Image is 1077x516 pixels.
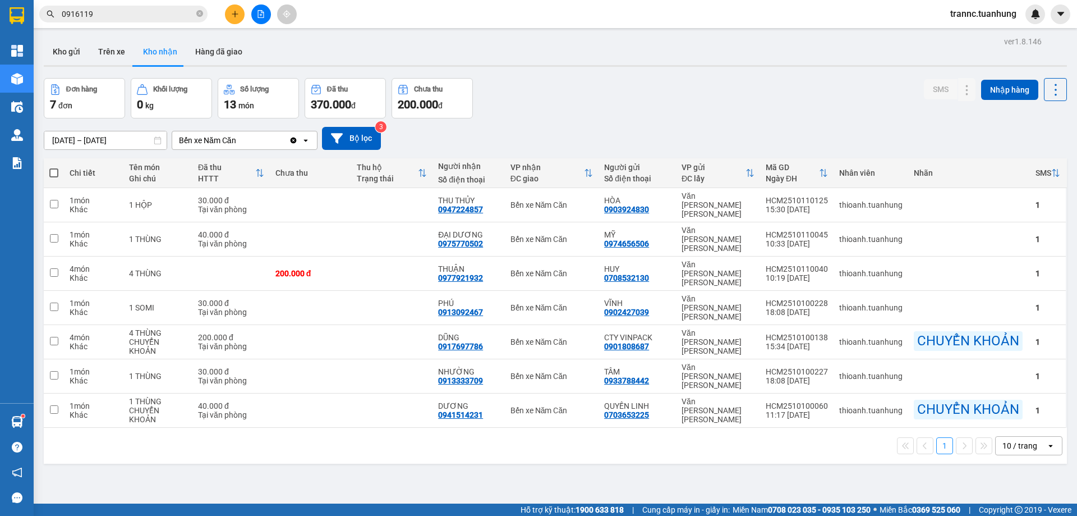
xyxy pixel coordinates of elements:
[438,308,483,317] div: 0913092467
[604,205,649,214] div: 0903924830
[839,200,903,209] div: thioanh.tuanhung
[914,400,1023,419] div: CHUYỂN KHOẢN
[198,196,264,205] div: 30.000 đ
[1035,235,1060,244] div: 1
[682,328,754,355] div: Văn [PERSON_NAME] [PERSON_NAME]
[351,158,432,188] th: Toggle SortBy
[145,101,154,110] span: kg
[1015,506,1023,514] span: copyright
[198,333,264,342] div: 200.000 đ
[224,98,236,111] span: 13
[311,98,351,111] span: 370.000
[131,78,212,118] button: Khối lượng0kg
[510,406,593,415] div: Bến xe Năm Căn
[604,376,649,385] div: 0933788442
[196,10,203,17] span: close-circle
[11,416,23,428] img: warehouse-icon
[357,174,418,183] div: Trạng thái
[11,73,23,85] img: warehouse-icon
[5,70,158,89] b: GỬI : Bến xe Năm Căn
[839,372,903,381] div: thioanh.tuanhung
[225,4,245,24] button: plus
[438,333,499,342] div: DŨNG
[44,131,167,149] input: Select a date range.
[912,505,960,514] strong: 0369 525 060
[438,273,483,282] div: 0977921932
[766,174,819,183] div: Ngày ĐH
[438,162,499,171] div: Người nhận
[604,367,670,376] div: TÂM
[1030,158,1066,188] th: Toggle SortBy
[414,85,443,93] div: Chưa thu
[192,158,270,188] th: Toggle SortBy
[44,38,89,65] button: Kho gửi
[240,85,269,93] div: Số lượng
[839,303,903,312] div: thioanh.tuanhung
[438,175,499,184] div: Số điện thoại
[766,410,828,419] div: 11:17 [DATE]
[198,401,264,410] div: 40.000 đ
[766,239,828,248] div: 10:33 [DATE]
[137,98,143,111] span: 0
[198,376,264,385] div: Tại văn phòng
[50,98,56,111] span: 7
[327,85,348,93] div: Đã thu
[129,303,187,312] div: 1 SOMI
[198,367,264,376] div: 30.000 đ
[604,299,670,308] div: VĨNH
[766,196,828,205] div: HCM2510110125
[65,7,159,21] b: [PERSON_NAME]
[873,508,877,512] span: ⚪️
[766,205,828,214] div: 15:30 [DATE]
[11,129,23,141] img: warehouse-icon
[275,269,346,278] div: 200.000 đ
[682,191,754,218] div: Văn [PERSON_NAME] [PERSON_NAME]
[1030,9,1041,19] img: icon-new-feature
[839,235,903,244] div: thioanh.tuanhung
[676,158,760,188] th: Toggle SortBy
[129,200,187,209] div: 1 HỘP
[510,163,584,172] div: VP nhận
[839,406,903,415] div: thioanh.tuanhung
[766,333,828,342] div: HCM2510100138
[62,8,194,20] input: Tìm tên, số ĐT hoặc mã đơn
[198,342,264,351] div: Tại văn phòng
[129,269,187,278] div: 4 THÙNG
[1035,337,1060,346] div: 1
[438,239,483,248] div: 0975770502
[766,264,828,273] div: HCM2510110040
[398,98,438,111] span: 200.000
[438,230,499,239] div: ĐẠI DƯƠNG
[1035,406,1060,415] div: 1
[70,273,118,282] div: Khác
[198,205,264,214] div: Tại văn phòng
[351,101,356,110] span: đ
[186,38,251,65] button: Hàng đã giao
[392,78,473,118] button: Chưa thu200.000đ
[289,136,298,145] svg: Clear value
[275,168,346,177] div: Chưa thu
[89,38,134,65] button: Trên xe
[941,7,1025,21] span: trannc.tuanhung
[510,200,593,209] div: Bến xe Năm Căn
[604,308,649,317] div: 0902427039
[510,174,584,183] div: ĐC giao
[257,10,265,18] span: file-add
[1035,303,1060,312] div: 1
[129,397,187,406] div: 1 THÙNG
[604,264,670,273] div: HUY
[237,135,238,146] input: Selected Bến xe Năm Căn.
[129,337,187,355] div: CHUYỂN KHOẢN
[438,205,483,214] div: 0947224857
[604,401,670,410] div: QUYỀN LINH
[70,308,118,317] div: Khác
[231,10,239,18] span: plus
[914,331,1023,351] div: CHUYỂN KHOẢN
[733,504,871,516] span: Miền Nam
[766,273,828,282] div: 10:19 [DATE]
[682,397,754,424] div: Văn [PERSON_NAME] [PERSON_NAME]
[604,410,649,419] div: 0703653225
[839,269,903,278] div: thioanh.tuanhung
[438,376,483,385] div: 0913333709
[70,410,118,419] div: Khác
